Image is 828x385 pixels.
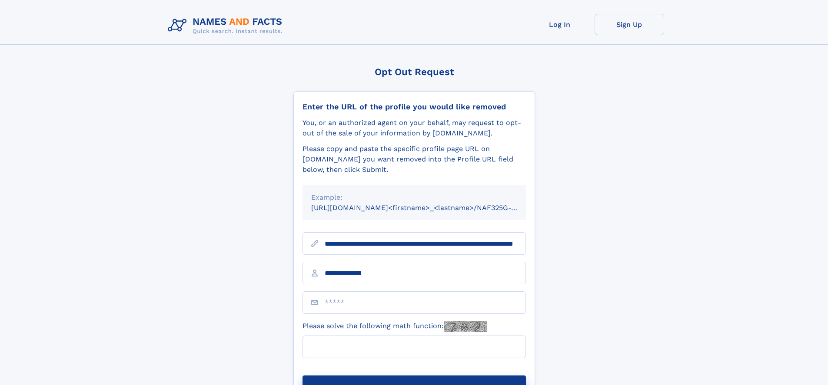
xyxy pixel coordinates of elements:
div: You, or an authorized agent on your behalf, may request to opt-out of the sale of your informatio... [303,118,526,138]
img: Logo Names and Facts [164,14,289,37]
a: Sign Up [595,14,664,35]
small: [URL][DOMAIN_NAME]<firstname>_<lastname>/NAF325G-xxxxxxxx [311,204,542,212]
div: Enter the URL of the profile you would like removed [303,102,526,112]
div: Example: [311,192,517,203]
div: Please copy and paste the specific profile page URL on [DOMAIN_NAME] you want removed into the Pr... [303,144,526,175]
label: Please solve the following math function: [303,321,487,332]
div: Opt Out Request [293,66,535,77]
a: Log In [525,14,595,35]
